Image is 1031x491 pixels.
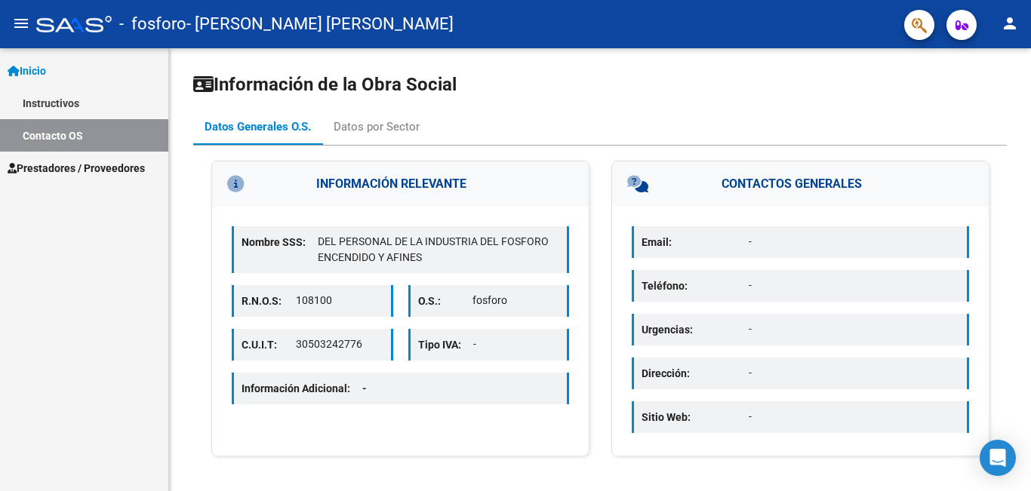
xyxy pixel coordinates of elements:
p: Email: [642,234,749,250]
mat-icon: menu [12,14,30,32]
mat-icon: person [1001,14,1019,32]
p: C.U.I.T: [242,336,296,353]
p: Sitio Web: [642,409,749,425]
p: - [749,365,959,381]
p: 30503242776 [296,336,383,352]
div: Open Intercom Messenger [980,440,1016,476]
span: - [PERSON_NAME] [PERSON_NAME] [186,8,454,41]
span: Prestadores / Proveedores [8,160,145,176]
p: Tipo IVA: [418,336,473,353]
h3: INFORMACIÓN RELEVANTE [212,161,589,207]
p: Nombre SSS: [242,234,318,250]
span: Inicio [8,63,46,79]
div: Datos Generales O.S. [205,118,311,135]
span: - [362,382,367,394]
p: fosforo [472,293,559,308]
h1: Información de la Obra Social [193,72,1007,97]
p: Urgencias: [642,321,749,338]
h3: CONTACTOS GENERALES [612,161,989,207]
div: Datos por Sector [334,118,420,135]
p: 108100 [296,293,383,308]
p: - [749,321,959,337]
p: - [749,234,959,250]
p: Información Adicional: [242,380,379,397]
p: - [473,336,560,352]
p: Teléfono: [642,278,749,294]
span: - fosforo [119,8,186,41]
p: O.S.: [418,293,472,309]
p: DEL PERSONAL DE LA INDUSTRIA DEL FOSFORO ENCENDIDO Y AFINES [318,234,559,265]
p: Dirección: [642,365,749,382]
p: - [749,409,959,425]
p: - [749,278,959,293]
p: R.N.O.S: [242,293,296,309]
